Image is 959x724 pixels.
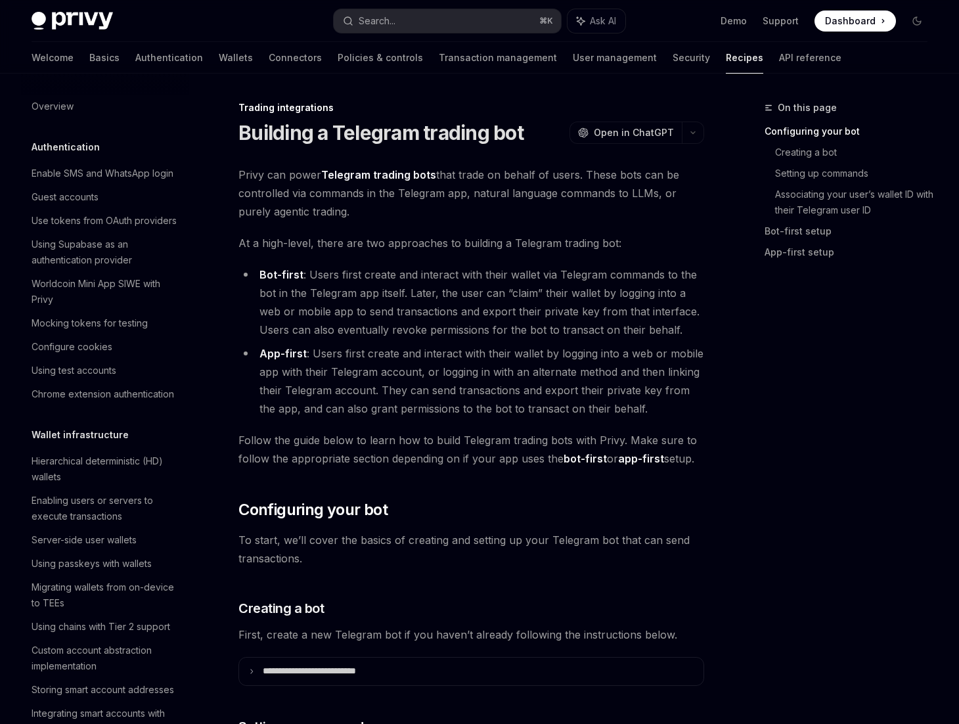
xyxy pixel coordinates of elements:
button: Search...⌘K [334,9,561,33]
span: On this page [778,100,837,116]
a: Authentication [135,42,203,74]
div: Using passkeys with wallets [32,556,152,572]
a: API reference [779,42,841,74]
a: Using chains with Tier 2 support [21,615,189,639]
span: Dashboard [825,14,876,28]
a: Demo [721,14,747,28]
button: Ask AI [568,9,625,33]
div: Guest accounts [32,189,99,205]
div: Enable SMS and WhatsApp login [32,166,173,181]
a: App-first setup [765,242,938,263]
li: : Users first create and interact with their wallet via Telegram commands to the bot in the Teleg... [238,265,704,339]
a: Worldcoin Mini App SIWE with Privy [21,272,189,311]
div: Using Supabase as an authentication provider [32,237,181,268]
div: Mocking tokens for testing [32,315,148,331]
a: Server-side user wallets [21,528,189,552]
span: First, create a new Telegram bot if you haven’t already following the instructions below. [238,625,704,644]
span: Follow the guide below to learn how to build Telegram trading bots with Privy. Make sure to follo... [238,431,704,468]
div: Enabling users or servers to execute transactions [32,493,181,524]
a: User management [573,42,657,74]
a: Policies & controls [338,42,423,74]
h1: Building a Telegram trading bot [238,121,524,145]
a: Wallets [219,42,253,74]
div: Using chains with Tier 2 support [32,619,170,635]
a: Enable SMS and WhatsApp login [21,162,189,185]
a: Enabling users or servers to execute transactions [21,489,189,528]
a: Creating a bot [775,142,938,163]
div: Migrating wallets from on-device to TEEs [32,579,181,611]
a: Overview [21,95,189,118]
a: App-first [259,347,307,361]
div: Storing smart account addresses [32,682,174,698]
span: Ask AI [590,14,616,28]
span: To start, we’ll cover the basics of creating and setting up your Telegram bot that can send trans... [238,531,704,568]
a: Setting up commands [775,163,938,184]
span: ⌘ K [539,16,553,26]
h5: Authentication [32,139,100,155]
a: Bot-first [259,268,303,282]
span: Configuring your bot [238,499,388,520]
a: Dashboard [814,11,896,32]
a: Guest accounts [21,185,189,209]
a: Configuring your bot [765,121,938,142]
span: Creating a bot [238,599,324,618]
a: Mocking tokens for testing [21,311,189,335]
strong: bot-first [564,452,607,465]
li: : Users first create and interact with their wallet by logging into a web or mobile app with thei... [238,344,704,418]
a: Migrating wallets from on-device to TEEs [21,576,189,615]
button: Open in ChatGPT [569,122,682,144]
strong: Telegram trading bots [321,168,436,181]
a: Welcome [32,42,74,74]
a: Using Supabase as an authentication provider [21,233,189,272]
a: Recipes [726,42,763,74]
div: Configure cookies [32,339,112,355]
div: Hierarchical deterministic (HD) wallets [32,453,181,485]
a: Chrome extension authentication [21,382,189,406]
a: Storing smart account addresses [21,678,189,702]
div: Server-side user wallets [32,532,137,548]
span: Privy can power that trade on behalf of users. These bots can be controlled via commands in the T... [238,166,704,221]
div: Chrome extension authentication [32,386,174,402]
span: Open in ChatGPT [594,126,674,139]
a: Custom account abstraction implementation [21,639,189,678]
a: Bot-first setup [765,221,938,242]
a: Configure cookies [21,335,189,359]
a: Hierarchical deterministic (HD) wallets [21,449,189,489]
a: Connectors [269,42,322,74]
div: Worldcoin Mini App SIWE with Privy [32,276,181,307]
div: Overview [32,99,74,114]
div: Search... [359,13,395,29]
h5: Wallet infrastructure [32,427,129,443]
div: Using test accounts [32,363,116,378]
div: Use tokens from OAuth providers [32,213,177,229]
div: Trading integrations [238,101,704,114]
a: Security [673,42,710,74]
a: Basics [89,42,120,74]
strong: app-first [618,452,664,465]
a: Using passkeys with wallets [21,552,189,576]
button: Toggle dark mode [906,11,927,32]
a: Support [763,14,799,28]
a: Transaction management [439,42,557,74]
span: At a high-level, there are two approaches to building a Telegram trading bot: [238,234,704,252]
a: Associating your user’s wallet ID with their Telegram user ID [775,184,938,221]
img: dark logo [32,12,113,30]
a: Using test accounts [21,359,189,382]
strong: Bot-first [259,268,303,281]
a: Use tokens from OAuth providers [21,209,189,233]
div: Custom account abstraction implementation [32,643,181,674]
strong: App-first [259,347,307,360]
